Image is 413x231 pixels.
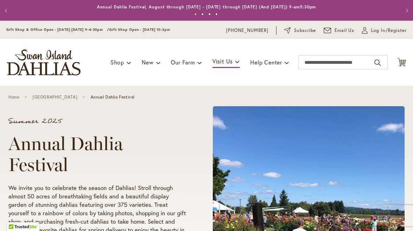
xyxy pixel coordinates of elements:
[142,59,153,66] span: New
[294,27,316,34] span: Subscribe
[171,59,195,66] span: Our Farm
[6,27,109,32] span: Gift Shop & Office Open - [DATE]-[DATE] 9-4:30pm /
[194,13,197,15] button: 1 of 4
[324,27,355,34] a: Email Us
[111,59,124,66] span: Shop
[201,13,204,15] button: 2 of 4
[226,27,268,34] a: [PHONE_NUMBER]
[215,13,218,15] button: 4 of 4
[284,27,316,34] a: Subscribe
[208,13,211,15] button: 3 of 4
[7,49,80,75] a: store logo
[97,4,316,9] a: Annual Dahlia Festival, August through [DATE] - [DATE] through [DATE] (And [DATE]) 9-am5:30pm
[109,27,170,32] span: Gift Shop Open - [DATE] 10-3pm
[8,95,19,100] a: Home
[335,27,355,34] span: Email Us
[8,118,186,125] p: Summer 2025
[250,59,282,66] span: Help Center
[362,27,407,34] a: Log In/Register
[91,95,135,100] span: Annual Dahlia Festival
[399,4,413,18] button: Next
[371,27,407,34] span: Log In/Register
[33,95,77,100] a: [GEOGRAPHIC_DATA]
[8,133,186,175] h1: Annual Dahlia Festival
[212,57,233,65] span: Visit Us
